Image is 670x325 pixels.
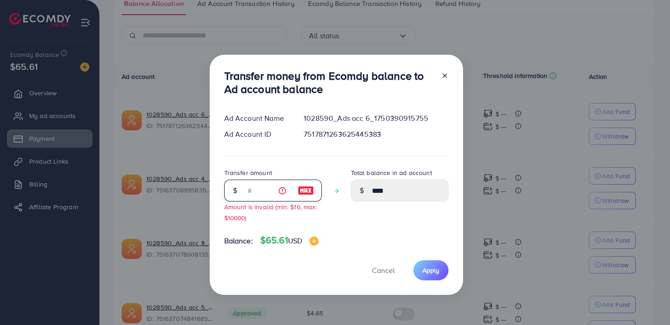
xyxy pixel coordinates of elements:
[224,236,253,246] span: Balance:
[361,260,406,280] button: Cancel
[309,237,319,246] img: image
[372,265,395,275] span: Cancel
[217,129,297,139] div: Ad Account ID
[423,266,439,275] span: Apply
[217,113,297,124] div: Ad Account Name
[224,202,317,222] small: Amount is invalid (min: $10, max: $10000)
[298,185,314,196] img: image
[224,69,434,96] h3: Transfer money from Ecomdy balance to Ad account balance
[413,260,448,280] button: Apply
[260,235,319,246] h4: $65.61
[224,168,272,177] label: Transfer amount
[288,236,302,246] span: USD
[351,168,432,177] label: Total balance in ad account
[631,284,663,318] iframe: Chat
[296,129,455,139] div: 7517871263625445383
[296,113,455,124] div: 1028590_Ads acc 6_1750390915755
